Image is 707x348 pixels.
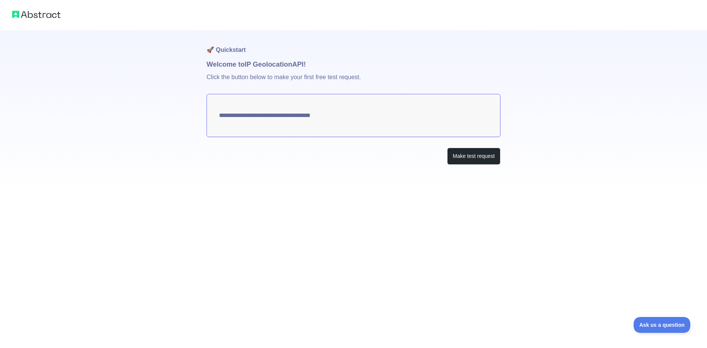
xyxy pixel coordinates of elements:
[207,59,500,70] h1: Welcome to IP Geolocation API!
[12,9,61,20] img: Abstract logo
[207,30,500,59] h1: 🚀 Quickstart
[447,148,500,165] button: Make test request
[207,70,500,94] p: Click the button below to make your first free test request.
[634,317,692,333] iframe: Toggle Customer Support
